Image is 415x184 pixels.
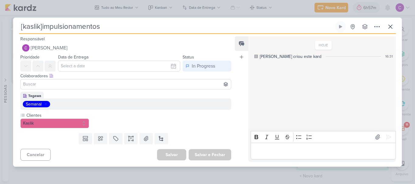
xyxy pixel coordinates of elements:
[22,81,230,88] input: Buscar
[20,119,89,128] button: Kaslik
[251,131,396,143] div: Editor toolbar
[20,149,51,161] button: Cancelar
[192,62,215,70] div: In Progress
[385,54,393,59] div: 16:31
[58,55,88,60] label: Data de Entrega
[19,21,334,32] input: Kard Sem Título
[260,53,321,60] div: [PERSON_NAME] criou este kard
[20,42,231,53] button: [PERSON_NAME]
[26,112,89,119] label: Clientes
[183,61,231,72] button: In Progress
[20,55,39,60] label: Prioridade
[20,73,231,79] div: Colaboradores
[22,44,29,52] img: Carlos Lima
[251,143,396,159] div: Editor editing area: main
[338,24,343,29] div: Ligar relógio
[31,44,67,52] span: [PERSON_NAME]
[26,101,42,107] div: Semanal
[58,61,180,72] input: Select a date
[20,36,45,42] label: Responsável
[28,93,41,99] div: Tagawa
[183,55,194,60] label: Status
